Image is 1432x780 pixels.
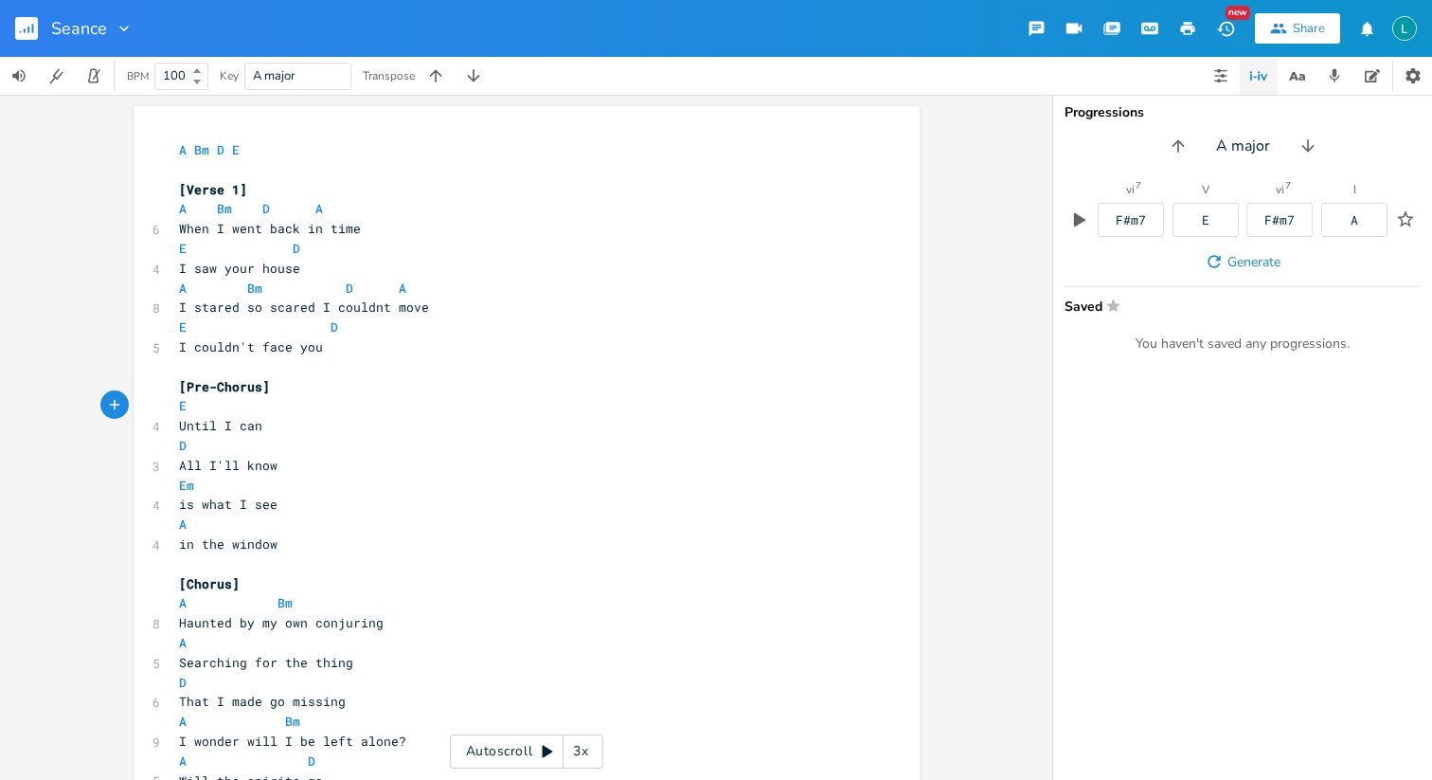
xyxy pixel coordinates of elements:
span: D [331,318,338,336]
span: [Verse 1] [179,181,247,198]
span: That I made go missing [179,693,346,710]
div: A [1351,214,1358,227]
span: E [232,141,240,158]
div: You haven't saved any progressions. [1065,336,1421,353]
span: I couldn't face you [179,338,323,355]
span: Saved [1065,299,1409,313]
span: Bm [194,141,209,158]
span: I saw your house [179,260,300,277]
button: Share [1255,13,1340,44]
span: is what I see [179,496,277,513]
span: I stared so scared I couldnt move [179,299,429,316]
span: A [179,516,187,533]
img: Lauren Bobersky [1392,16,1417,41]
span: A [179,141,187,158]
button: New [1207,11,1244,45]
span: Bm [217,200,232,217]
div: Transpose [363,70,415,82]
span: A major [253,67,295,84]
sup: 7 [1285,181,1291,190]
span: A [315,200,323,217]
button: Generate [1197,245,1288,279]
span: D [179,437,187,454]
span: A [179,280,187,297]
span: Searching for the thing [179,654,353,671]
span: I wonder will I be left alone? [179,733,406,750]
div: Key [220,70,239,82]
span: A [179,200,187,217]
span: in the window [179,535,277,553]
span: All I'll know [179,457,277,474]
span: Bm [247,280,262,297]
div: Progressions [1065,106,1421,119]
span: A major [1216,136,1270,157]
span: D [262,200,270,217]
span: A [179,713,187,730]
span: A [179,753,187,770]
span: E [179,397,187,414]
div: Autoscroll [450,735,603,769]
div: vi [1276,184,1284,195]
span: A [179,594,187,611]
span: D [293,240,300,257]
div: BPM [127,71,149,82]
span: Seance [51,20,107,37]
span: D [308,753,315,770]
div: E [1202,214,1209,227]
span: Em [179,477,194,494]
span: E [179,318,187,336]
span: D [346,280,353,297]
div: vi [1126,184,1135,195]
span: A [179,634,187,651]
span: D [179,674,187,691]
span: Until I can [179,417,262,434]
div: F#m7 [1116,214,1146,227]
div: New [1226,6,1250,20]
span: E [179,240,187,257]
div: Share [1293,20,1325,37]
span: [Chorus] [179,575,240,592]
span: Haunted by my own conjuring [179,614,384,631]
sup: 7 [1136,181,1141,190]
span: [Pre-Chorus] [179,378,270,395]
span: A [399,280,406,297]
span: D [217,141,224,158]
div: I [1353,184,1356,195]
div: F#m7 [1264,214,1295,227]
span: Bm [277,594,293,611]
span: Generate [1227,253,1280,271]
span: Bm [285,713,300,730]
div: V [1202,184,1209,195]
div: 3x [564,735,598,769]
span: When I went back in time [179,220,361,237]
